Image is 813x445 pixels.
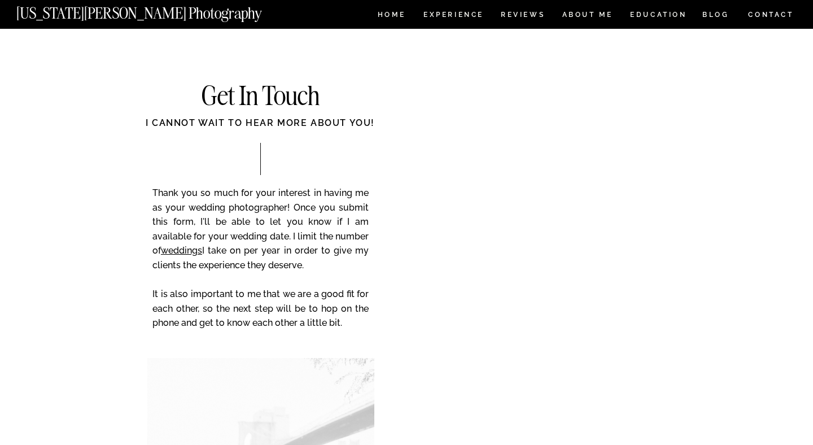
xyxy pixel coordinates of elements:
a: REVIEWS [501,11,543,21]
a: EDUCATION [629,11,688,21]
div: I cannot wait to hear more about you! [102,116,419,142]
p: Thank you so much for your interest in having me as your wedding photographer! Once you submit th... [152,186,369,346]
h2: Get In Touch [147,83,374,111]
a: Experience [423,11,483,21]
a: BLOG [702,11,729,21]
a: ABOUT ME [562,11,613,21]
a: weddings [161,245,202,256]
a: HOME [375,11,408,21]
a: CONTACT [748,8,794,21]
a: [US_STATE][PERSON_NAME] Photography [16,6,300,15]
